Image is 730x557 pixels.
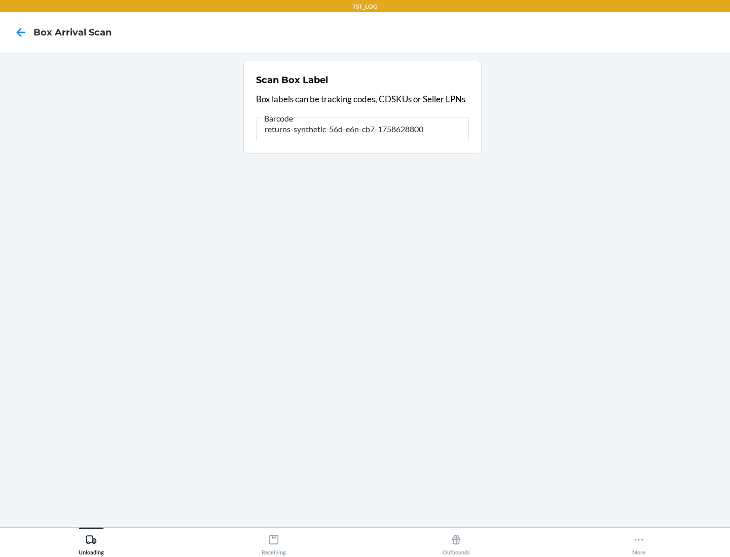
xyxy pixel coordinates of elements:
button: More [547,528,730,555]
button: Outbounds [365,528,547,555]
button: Receiving [182,528,365,555]
span: Barcode [263,113,295,124]
input: Barcode [256,117,469,141]
div: More [632,530,645,555]
h4: Box Arrival Scan [33,26,112,39]
h2: Scan Box Label [256,73,328,87]
p: Box labels can be tracking codes, CDSKUs or Seller LPNs [256,93,469,106]
div: Unloading [79,530,104,555]
p: TST_LOG [352,2,378,11]
div: Receiving [262,530,286,555]
div: Outbounds [443,530,470,555]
